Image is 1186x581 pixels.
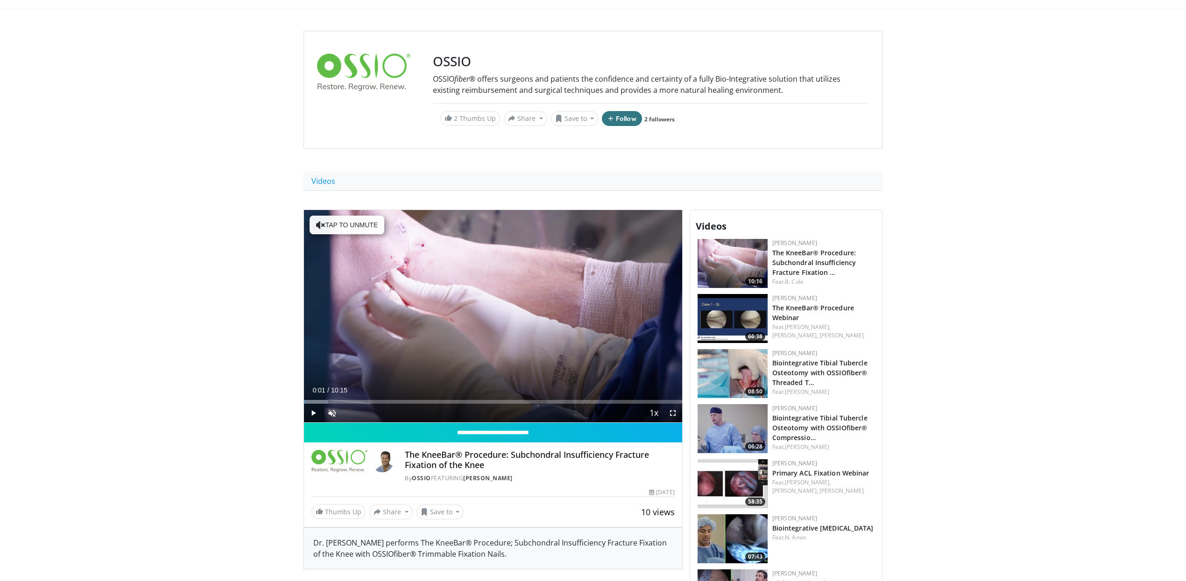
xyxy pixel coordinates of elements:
[745,553,765,561] span: 07:43
[645,404,664,422] button: Playback Rate
[454,74,469,84] em: fiber
[772,331,818,339] a: [PERSON_NAME],
[698,404,768,453] a: 06:28
[819,487,864,495] a: [PERSON_NAME]
[772,459,817,467] a: [PERSON_NAME]
[698,514,768,563] a: 07:43
[772,533,875,542] div: Feat.
[785,443,829,451] a: [PERSON_NAME]
[696,220,727,232] span: Videos
[745,442,765,451] span: 06:28
[454,114,458,123] span: 2
[745,332,765,341] span: 66:38
[785,278,804,286] a: B. Cole
[772,514,817,522] a: [PERSON_NAME]
[412,474,431,482] a: OSSIO
[698,514,768,563] img: 3fbd5ba4-9555-46dd-8132-c1644086e4f5.150x105_q85_crop-smart_upscale.jpg
[772,569,817,577] a: [PERSON_NAME]
[433,73,869,96] p: OSSIO ® offers surgeons and patients the confidence and certainty of a fully Bio-Integrative solu...
[369,504,413,519] button: Share
[698,459,768,508] a: 58:35
[785,388,829,396] a: [PERSON_NAME]
[644,115,675,123] a: 2 followers
[311,450,367,472] img: OSSIO
[331,386,347,394] span: 10:15
[463,474,513,482] a: [PERSON_NAME]
[785,533,806,541] a: N. Amin
[745,497,765,506] span: 58:35
[745,387,765,396] span: 08:50
[405,474,675,483] div: By FEATURING
[311,504,366,519] a: Thumbs Up
[785,323,831,331] a: [PERSON_NAME],
[772,404,817,412] a: [PERSON_NAME]
[433,54,869,70] h3: OSSIO
[772,469,869,477] a: Primary ACL Fixation Webinar
[772,388,875,396] div: Feat.
[785,478,831,486] a: [PERSON_NAME],
[772,248,856,277] a: The KneeBar® Procedure: Subchondral Insufficiency Fracture Fixation …
[745,277,765,286] span: 10:16
[772,323,875,340] div: Feat.
[772,278,875,286] div: Feat.
[772,358,868,387] a: Biointegrative Tibial Tubercle Osteotomy with OSSIOfiber® Threaded T…
[649,488,674,497] div: [DATE]
[698,239,768,288] img: c7fa0e63-843a-41fb-b12c-ba711dda1bcc.150x105_q85_crop-smart_upscale.jpg
[698,294,768,343] a: 66:38
[312,386,325,394] span: 0:01
[772,349,817,357] a: [PERSON_NAME]
[819,331,864,339] a: [PERSON_NAME]
[504,111,547,126] button: Share
[304,404,323,422] button: Play
[698,459,768,508] img: 260ca433-3e9d-49fb-8f61-f00fa1ab23ce.150x105_q85_crop-smart_upscale.jpg
[698,239,768,288] a: 10:16
[405,450,675,470] h4: The KneeBar® Procedure: Subchondral Insufficiency Fracture Fixation of the Knee
[772,294,817,302] a: [PERSON_NAME]
[698,404,768,453] img: 2fac5f83-3fa8-46d6-96c1-ffb83ee82a09.150x105_q85_crop-smart_upscale.jpg
[304,528,682,569] div: Dr. [PERSON_NAME] performs The KneeBar® Procedure; Subchondral Insufficiency Fracture Fixation of...
[664,404,682,422] button: Fullscreen
[440,111,500,126] a: 2 Thumbs Up
[772,524,874,532] a: Biointegrative [MEDICAL_DATA]
[698,294,768,343] img: fc62288f-2adf-48f5-a98b-740dd39a21f3.150x105_q85_crop-smart_upscale.jpg
[641,506,675,518] span: 10 views
[772,413,868,442] a: Biointegrative Tibial Tubercle Osteotomy with OSSIOfiber® Compressio…
[371,450,394,472] img: Avatar
[772,487,818,495] a: [PERSON_NAME],
[417,504,464,519] button: Save to
[304,400,682,404] div: Progress Bar
[551,111,599,126] button: Save to
[304,210,682,423] video-js: Video Player
[772,443,875,451] div: Feat.
[772,303,854,322] a: The KneeBar® Procedure Webinar
[698,349,768,398] a: 08:50
[304,171,343,191] a: Videos
[323,404,341,422] button: Unmute
[310,216,384,234] button: Tap to unmute
[772,239,817,247] a: [PERSON_NAME]
[698,349,768,398] img: 14934b67-7d06-479f-8b24-1e3c477188f5.150x105_q85_crop-smart_upscale.jpg
[602,111,642,126] button: Follow
[327,386,329,394] span: /
[772,478,875,495] div: Feat.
